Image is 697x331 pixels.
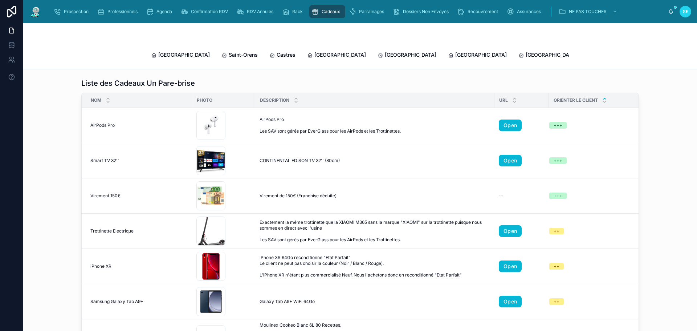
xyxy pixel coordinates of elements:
[107,9,138,15] span: Professionnels
[29,6,42,17] img: App logo
[260,158,340,164] span: CONTINENTAL EDISON TV 32'' (80cm)
[277,51,295,58] span: Castres
[52,5,94,18] a: Prospection
[260,219,490,243] span: Exactement la même trottinette que la XIAOMI M365 sans la marque "XIAOMI" sur la trottinette puis...
[385,51,436,58] span: [GEOGRAPHIC_DATA]
[90,122,115,128] span: AirPods Pro
[90,193,121,199] span: Virement 150€
[322,9,340,15] span: Cadeaux
[569,9,607,15] span: NE PAS TOUCHER
[91,97,101,103] span: Nom
[499,261,522,272] a: Open
[554,263,559,270] div: ++
[554,298,559,305] div: ++
[391,5,454,18] a: Dossiers Non Envoyés
[260,255,490,278] span: iPhone XR 64Go reconditionné "Etat Parfait" Le client ne peut pas choisir la couleur (Noir / Blan...
[48,4,668,20] div: scrollable content
[292,9,303,15] span: Rack
[81,78,195,88] h1: Liste des Cadeaux Un Pare-brise
[455,5,503,18] a: Recouvrement
[518,48,577,63] a: [GEOGRAPHIC_DATA]
[191,9,228,15] span: Confirmation RDV
[403,9,449,15] span: Dossiers Non Envoyés
[499,296,522,307] a: Open
[280,5,308,18] a: Rack
[144,5,177,18] a: Agenda
[683,9,688,15] span: SE
[347,5,389,18] a: Parrainages
[64,9,89,15] span: Prospection
[151,48,210,63] a: [GEOGRAPHIC_DATA]
[314,51,366,58] span: [GEOGRAPHIC_DATA]
[455,51,507,58] span: [GEOGRAPHIC_DATA]
[95,5,143,18] a: Professionnels
[90,158,119,164] span: Smart TV 32''
[260,117,426,134] span: AirPods Pro Les SAV sont gérés par EverGlass pour les AirPods et les Trottinettes.
[517,9,541,15] span: Assurances
[260,97,289,103] span: Description
[260,299,315,304] span: Galaxy Tab A9+ WiFi 64Go
[499,97,508,103] span: URL
[505,5,546,18] a: Assurances
[526,51,577,58] span: [GEOGRAPHIC_DATA]
[554,122,562,129] div: +++
[158,51,210,58] span: [GEOGRAPHIC_DATA]
[554,193,562,199] div: +++
[307,48,366,63] a: [GEOGRAPHIC_DATA]
[378,48,436,63] a: [GEOGRAPHIC_DATA]
[90,228,134,234] span: Trottinette Electrique
[557,5,621,18] a: NE PAS TOUCHER
[554,228,559,234] div: ++
[468,9,498,15] span: Recouvrement
[448,48,507,63] a: [GEOGRAPHIC_DATA]
[499,193,503,199] span: --
[221,48,258,63] a: Saint-Orens
[554,97,598,103] span: Orienter le client
[269,48,295,63] a: Castres
[359,9,384,15] span: Parrainages
[235,5,278,18] a: RDV Annulés
[247,9,273,15] span: RDV Annulés
[179,5,233,18] a: Confirmation RDV
[260,193,337,199] span: Virement de 150€ (Franchise déduite)
[90,299,143,304] span: Samsung Galaxy Tab A9+
[90,263,111,269] span: iPhone XR
[499,120,522,131] a: Open
[309,5,345,18] a: Cadeaux
[197,97,212,103] span: Photo
[156,9,172,15] span: Agenda
[229,51,258,58] span: Saint-Orens
[554,157,562,164] div: +++
[499,225,522,237] a: Open
[499,155,522,166] a: Open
